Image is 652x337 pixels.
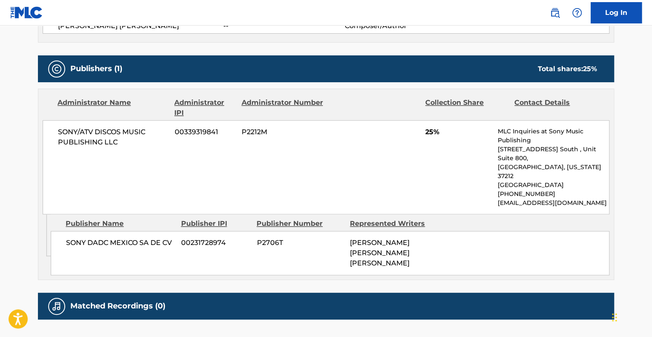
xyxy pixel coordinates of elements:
div: Contact Details [514,98,597,118]
p: [GEOGRAPHIC_DATA] [498,181,609,190]
span: -- [223,21,344,31]
span: 25% [425,127,491,137]
span: 00339319841 [175,127,235,137]
span: Composer/Author [344,21,455,31]
img: search [550,8,560,18]
a: Log In [591,2,642,23]
span: [PERSON_NAME] [PERSON_NAME] [PERSON_NAME] [350,239,410,267]
span: SONY/ATV DISCOS MUSIC PUBLISHING LLC [58,127,168,147]
div: Administrator Number [241,98,324,118]
span: P2212M [242,127,324,137]
div: Publisher Number [257,219,343,229]
div: Publisher IPI [181,219,250,229]
p: [GEOGRAPHIC_DATA], [US_STATE] 37212 [498,163,609,181]
iframe: Chat Widget [609,296,652,337]
span: [PERSON_NAME] [PERSON_NAME] [58,21,223,31]
img: Publishers [52,64,62,74]
img: Matched Recordings [52,301,62,311]
div: Administrator IPI [174,98,235,118]
div: Administrator Name [58,98,168,118]
div: Total shares: [538,64,597,74]
p: [STREET_ADDRESS] South , Unit Suite 800, [498,145,609,163]
img: MLC Logo [10,6,43,19]
span: P2706T [257,238,343,248]
h5: Matched Recordings (0) [70,301,165,311]
span: 00231728974 [181,238,250,248]
div: Represented Writers [350,219,437,229]
p: [EMAIL_ADDRESS][DOMAIN_NAME] [498,199,609,207]
div: Drag [612,305,617,330]
div: Help [568,4,586,21]
p: [PHONE_NUMBER] [498,190,609,199]
span: SONY DADC MEXICO SA DE CV [66,238,175,248]
p: MLC Inquiries at Sony Music Publishing [498,127,609,145]
img: help [572,8,582,18]
div: Collection Share [425,98,508,118]
div: Publisher Name [66,219,174,229]
span: 25 % [583,65,597,73]
h5: Publishers (1) [70,64,122,74]
a: Public Search [546,4,563,21]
